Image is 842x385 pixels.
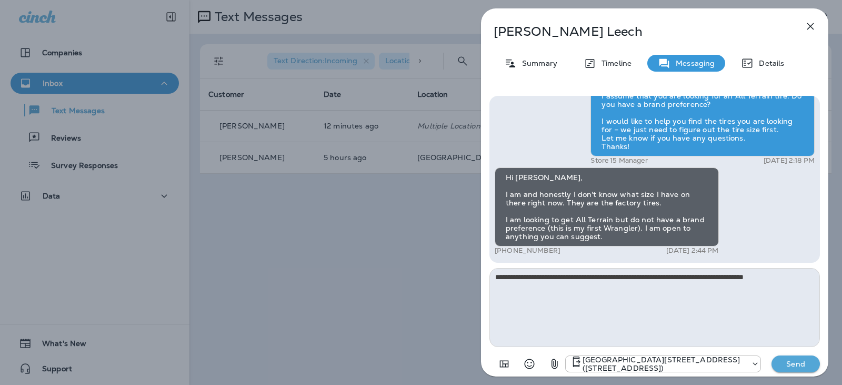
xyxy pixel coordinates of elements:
[774,359,818,369] p: Send
[590,156,647,165] p: Store 15 Manager
[495,167,719,246] div: Hi [PERSON_NAME], I am and honestly I don't know what size I have on there right now. They are th...
[670,59,715,67] p: Messaging
[596,59,631,67] p: Timeline
[495,246,560,255] p: [PHONE_NUMBER]
[764,156,815,165] p: [DATE] 2:18 PM
[519,353,540,374] button: Select an emoji
[494,24,781,39] p: [PERSON_NAME] Leech
[517,59,557,67] p: Summary
[583,356,746,372] p: [GEOGRAPHIC_DATA][STREET_ADDRESS] ([STREET_ADDRESS])
[771,356,820,372] button: Send
[666,246,719,255] p: [DATE] 2:44 PM
[566,356,760,372] div: +1 (402) 891-8464
[754,59,784,67] p: Details
[494,353,515,374] button: Add in a premade template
